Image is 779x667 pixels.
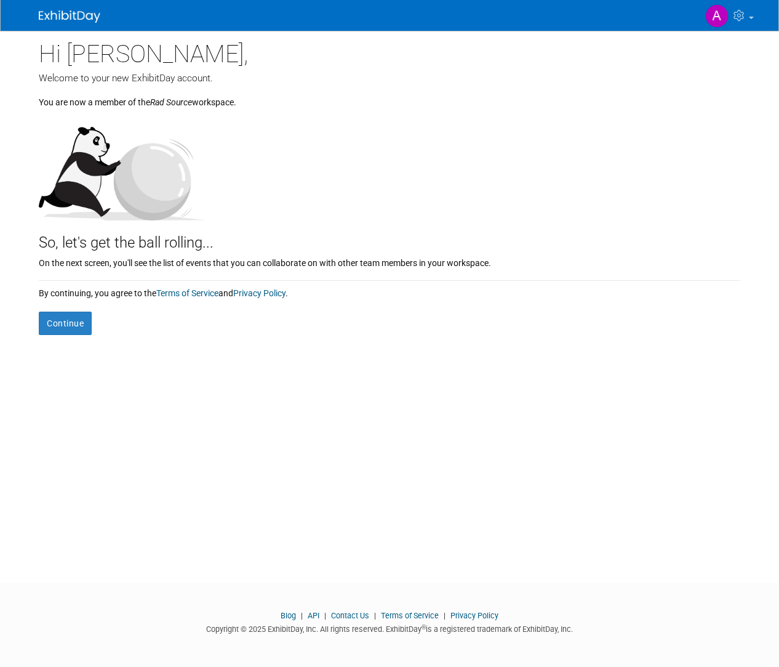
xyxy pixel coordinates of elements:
a: Terms of Service [381,611,439,620]
a: API [308,611,319,620]
a: Blog [281,611,296,620]
a: Privacy Policy [450,611,498,620]
button: Continue [39,312,92,335]
a: Contact Us [331,611,369,620]
a: Terms of Service [156,288,218,298]
span: | [441,611,449,620]
div: So, let's get the ball rolling... [39,220,740,254]
span: | [371,611,379,620]
img: ExhibitDay [39,10,100,23]
sup: ® [421,624,426,631]
span: | [321,611,329,620]
img: Let's get the ball rolling [39,115,205,220]
a: Privacy Policy [233,288,286,298]
span: | [298,611,306,620]
div: On the next screen, you'll see the list of events that you can collaborate on with other team mem... [39,254,740,269]
div: Hi [PERSON_NAME], [39,31,740,71]
div: By continuing, you agree to the and . [39,281,740,299]
div: Welcome to your new ExhibitDay account. [39,71,740,85]
i: Rad Source [150,97,192,107]
div: You are now a member of the workspace. [39,85,740,108]
img: Armando Arellano [705,4,729,28]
